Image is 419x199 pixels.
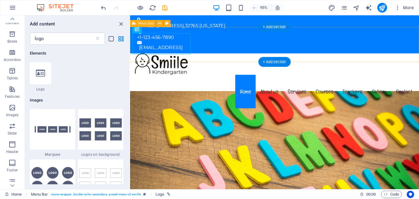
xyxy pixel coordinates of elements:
[117,20,125,28] button: close panel
[149,4,156,11] i: Reload page
[79,118,122,140] img: logos-on-background.svg
[100,4,107,11] button: undo
[143,193,146,196] i: This element is a customizable preset
[407,191,414,198] button: Usercentrics
[259,4,269,11] h6: 95%
[392,3,416,13] button: More
[30,33,94,45] input: Search
[50,191,141,198] span: . menu-wrapper .border-color-secondary .preset-menu-v2-smiile
[394,5,414,11] span: More
[31,115,74,144] img: marquee.svg
[30,50,123,57] h6: Elements
[30,62,51,92] div: Logo
[379,4,386,11] i: Publish
[353,4,360,11] i: Navigator
[136,4,144,11] button: Click here to leave preview mode and continue editing
[6,113,19,117] p: Images
[250,4,271,11] button: 95%
[30,152,75,157] span: Marquee
[384,191,399,198] span: Code
[371,192,371,197] span: :
[328,4,336,11] button: design
[167,193,170,196] i: This element is linked
[31,167,74,193] img: logos-in-circles.svg
[107,35,115,42] button: list-view
[328,4,335,11] i: Design (Ctrl+Alt+Y)
[78,109,124,157] div: Logos on background
[5,191,22,198] a: Click to cancel selection. Double-click to open Pages
[340,4,348,11] i: Pages (Ctrl+Alt+S)
[275,5,280,10] i: On resize automatically adjust zoom level to fit chosen device.
[156,191,164,198] span: Click to select. Double-click to edit
[7,39,17,44] p: Boxes
[161,4,168,11] button: save
[8,131,17,136] p: Slider
[100,4,107,11] i: Undo: Change text (Ctrl+Z)
[6,21,19,25] p: Content
[6,149,18,154] p: Header
[4,57,21,62] p: Accordion
[360,191,376,198] h6: Session time
[258,57,290,67] div: + Add section
[31,191,48,198] span: Menu Bar
[340,4,348,11] button: pages
[161,4,168,11] i: Save (Ctrl+S)
[365,4,372,11] i: AI Writer
[139,22,154,25] span: Menu Bar
[30,87,51,92] span: Logo
[377,3,387,13] button: publish
[258,22,290,32] div: + Add section
[30,20,55,28] h6: Add content
[79,168,122,191] img: logos.svg
[7,76,18,81] p: Tables
[30,97,123,104] h6: Images
[366,191,376,198] span: 00 00
[149,4,156,11] button: reload
[35,4,81,11] img: Editor Logo
[31,191,170,198] nav: breadcrumb
[117,35,125,42] button: grid-view
[30,109,75,157] div: Marquee
[78,152,124,157] span: Logos on background
[381,191,402,198] button: Code
[365,4,372,11] button: text_generator
[353,4,360,11] button: navigator
[7,168,18,173] p: Footer
[5,94,20,99] p: Features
